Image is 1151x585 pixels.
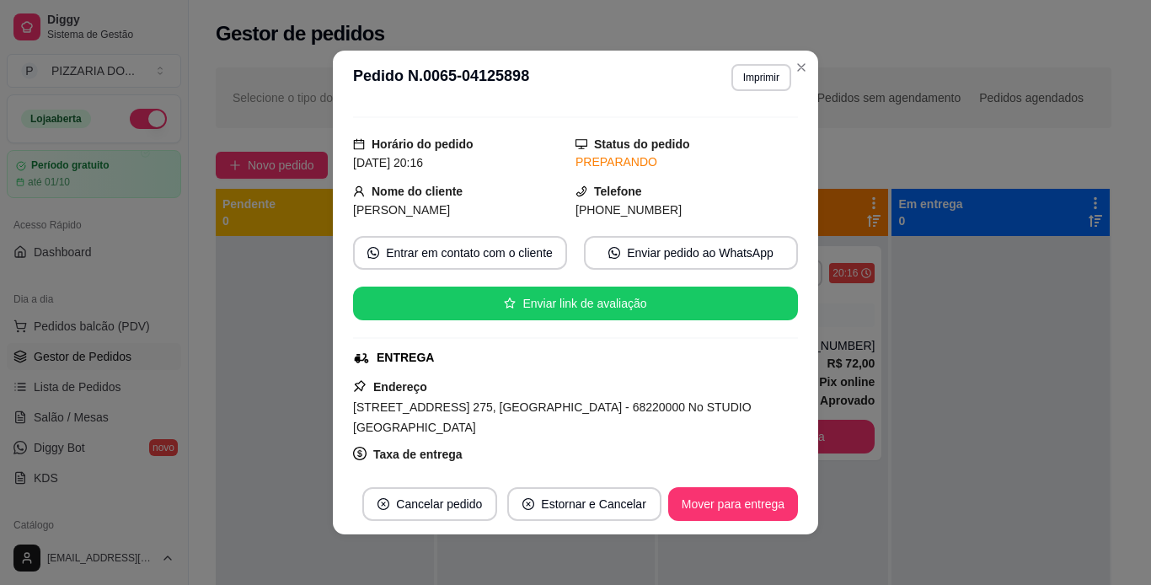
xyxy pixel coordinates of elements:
[377,498,389,510] span: close-circle
[353,138,365,150] span: calendar
[373,448,463,461] strong: Taxa de entrega
[594,137,690,151] strong: Status do pedido
[522,498,534,510] span: close-circle
[353,287,798,320] button: starEnviar link de avaliação
[372,137,474,151] strong: Horário do pedido
[372,185,463,198] strong: Nome do cliente
[575,185,587,197] span: phone
[353,64,529,91] h3: Pedido N. 0065-04125898
[353,379,367,393] span: pushpin
[362,487,497,521] button: close-circleCancelar pedido
[377,349,434,367] div: ENTREGA
[353,185,365,197] span: user
[353,400,752,434] span: [STREET_ADDRESS] 275, [GEOGRAPHIC_DATA] - 68220000 No STUDIO [GEOGRAPHIC_DATA]
[584,236,798,270] button: whats-appEnviar pedido ao WhatsApp
[731,64,791,91] button: Imprimir
[507,487,661,521] button: close-circleEstornar e Cancelar
[788,54,815,81] button: Close
[575,153,798,171] div: PREPARANDO
[353,156,423,169] span: [DATE] 20:16
[353,236,567,270] button: whats-appEntrar em contato com o cliente
[668,487,798,521] button: Mover para entrega
[575,138,587,150] span: desktop
[608,247,620,259] span: whats-app
[575,203,682,217] span: [PHONE_NUMBER]
[367,247,379,259] span: whats-app
[373,380,427,394] strong: Endereço
[504,298,516,309] span: star
[594,185,642,198] strong: Telefone
[353,447,367,460] span: dollar
[353,203,450,217] span: [PERSON_NAME]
